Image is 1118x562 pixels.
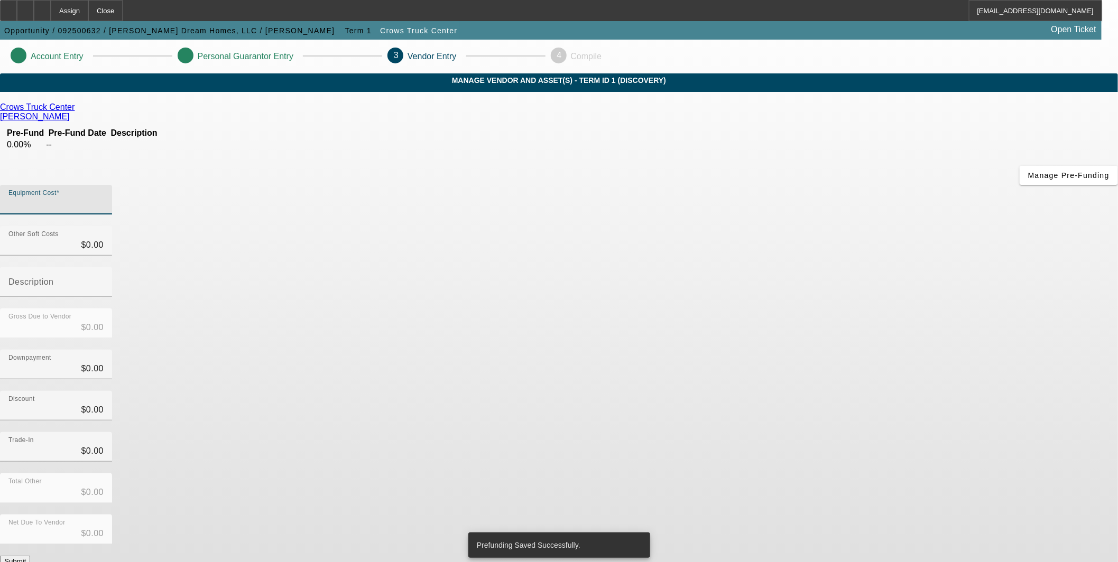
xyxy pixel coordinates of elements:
span: Opportunity / 092500632 / [PERSON_NAME] Dream Homes, LLC / [PERSON_NAME] [4,26,335,35]
button: Crows Truck Center [377,21,460,40]
mat-label: Net Due To Vendor [8,519,66,526]
mat-label: Description [8,277,54,286]
span: Term 1 [345,26,372,35]
mat-label: Total Other [8,478,42,485]
th: Pre-Fund Date [45,128,109,138]
p: Compile [571,52,602,61]
button: Term 1 [341,21,375,40]
mat-label: Trade-In [8,437,34,444]
p: Account Entry [31,52,84,61]
span: MANAGE VENDOR AND ASSET(S) - Term ID 1 (Discovery) [8,76,1110,85]
mat-label: Downpayment [8,354,51,361]
th: Description [110,128,263,138]
p: Personal Guarantor Entry [198,52,293,61]
p: Vendor Entry [408,52,457,61]
mat-label: Equipment Cost [8,190,57,196]
span: Manage Pre-Funding [1028,171,1110,180]
mat-label: Gross Due to Vendor [8,313,71,320]
mat-label: Other Soft Costs [8,231,59,238]
span: 3 [394,51,399,60]
a: Open Ticket [1047,21,1101,39]
div: Prefunding Saved Successfully. [468,532,646,558]
span: Crows Truck Center [380,26,457,35]
td: 0.00% [6,139,44,150]
span: 4 [557,51,562,60]
th: Pre-Fund [6,128,44,138]
mat-label: Discount [8,396,35,402]
button: Manage Pre-Funding [1020,166,1118,185]
td: -- [45,139,109,150]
